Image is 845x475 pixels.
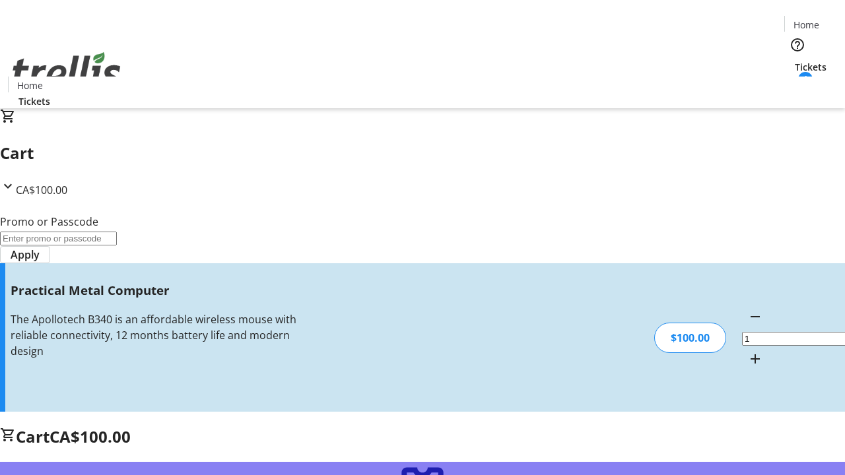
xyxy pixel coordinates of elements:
a: Home [785,18,827,32]
span: Apply [11,247,40,263]
span: Home [17,79,43,92]
div: $100.00 [654,323,726,353]
a: Tickets [784,60,837,74]
div: The Apollotech B340 is an affordable wireless mouse with reliable connectivity, 12 months battery... [11,311,299,359]
a: Tickets [8,94,61,108]
span: Home [794,18,819,32]
span: Tickets [18,94,50,108]
button: Increment by one [742,346,768,372]
h3: Practical Metal Computer [11,281,299,300]
button: Help [784,32,811,58]
span: CA$100.00 [50,426,131,447]
button: Cart [784,74,811,100]
span: Tickets [795,60,827,74]
img: Orient E2E Organization J26inPw3DN's Logo [8,38,125,104]
a: Home [9,79,51,92]
span: CA$100.00 [16,183,67,197]
button: Decrement by one [742,303,768,330]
